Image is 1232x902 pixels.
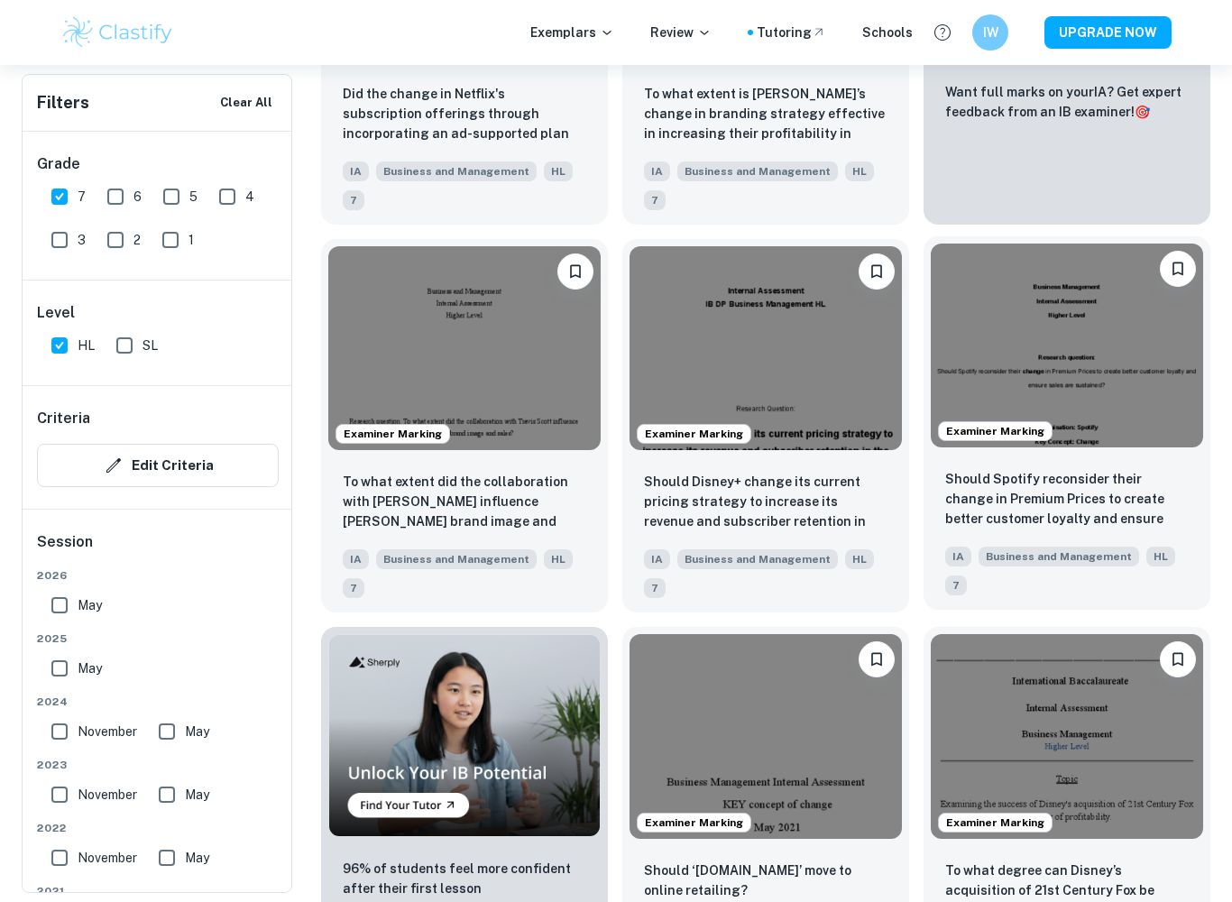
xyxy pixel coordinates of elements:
[644,549,670,569] span: IA
[644,84,887,145] p: To what extent is Dunkin’s change in branding strategy effective in increasing their profitabilit...
[37,567,279,584] span: 2026
[60,14,175,51] img: Clastify logo
[630,634,902,839] img: Business and Management IA example thumbnail: Should ‘Safety.co’ move to online retail
[979,547,1139,566] span: Business and Management
[638,426,750,442] span: Examiner Marking
[245,187,254,207] span: 4
[638,815,750,831] span: Examiner Marking
[945,575,967,595] span: 7
[1160,641,1196,677] button: Bookmark
[757,23,826,42] a: Tutoring
[945,82,1189,122] p: Want full marks on your IA ? Get expert feedback from an IB examiner!
[1146,547,1175,566] span: HL
[133,187,142,207] span: 6
[321,239,608,613] a: Examiner MarkingBookmarkTo what extent did the collaboration with Travis Scott influence McDonald...
[677,549,838,569] span: Business and Management
[37,302,279,324] h6: Level
[78,336,95,355] span: HL
[343,472,586,533] p: To what extent did the collaboration with Travis Scott influence McDonald’s brand image and sales?
[931,244,1203,448] img: Business and Management IA example thumbnail: Should Spotify reconsider their change i
[859,253,895,290] button: Bookmark
[939,423,1052,439] span: Examiner Marking
[37,883,279,899] span: 2021
[185,848,209,868] span: May
[644,472,887,533] p: Should Disney+ change its current pricing strategy to increase its revenue and subscriber retenti...
[343,161,369,181] span: IA
[677,161,838,181] span: Business and Management
[78,658,102,678] span: May
[343,84,586,145] p: Did the change in Netflix's subscription offerings through incorporating an ad-supported plan con...
[78,595,102,615] span: May
[328,246,601,451] img: Business and Management IA example thumbnail: To what extent did the collaboration wit
[644,578,666,598] span: 7
[343,578,364,598] span: 7
[644,190,666,210] span: 7
[78,722,137,741] span: November
[980,23,1001,42] h6: IW
[37,757,279,773] span: 2023
[216,89,277,116] button: Clear All
[845,161,874,181] span: HL
[37,90,89,115] h6: Filters
[924,239,1210,613] a: Examiner MarkingBookmarkShould Spotify reconsider their change in Premium Prices to create better...
[931,634,1203,839] img: Business and Management IA example thumbnail: To what degree can Disney’s acquisition
[37,444,279,487] button: Edit Criteria
[530,23,614,42] p: Exemplars
[1135,105,1150,119] span: 🎯
[1044,16,1172,49] button: UPGRADE NOW
[78,848,137,868] span: November
[37,630,279,647] span: 2025
[78,785,137,805] span: November
[37,153,279,175] h6: Grade
[544,549,573,569] span: HL
[37,694,279,710] span: 2024
[927,17,958,48] button: Help and Feedback
[862,23,913,42] a: Schools
[37,820,279,836] span: 2022
[343,549,369,569] span: IA
[376,161,537,181] span: Business and Management
[945,469,1189,530] p: Should Spotify reconsider their change in Premium Prices to create better customer loyalty and en...
[1160,251,1196,287] button: Bookmark
[189,187,198,207] span: 5
[644,861,887,900] p: Should ‘Safety.co’ move to online retailing?
[544,161,573,181] span: HL
[376,549,537,569] span: Business and Management
[859,641,895,677] button: Bookmark
[185,785,209,805] span: May
[328,634,601,837] img: Thumbnail
[972,14,1008,51] button: IW
[143,336,158,355] span: SL
[78,187,86,207] span: 7
[622,239,909,613] a: Examiner MarkingBookmarkShould Disney+ change its current pricing strategy to increase its revenu...
[336,426,449,442] span: Examiner Marking
[78,230,86,250] span: 3
[644,161,670,181] span: IA
[185,722,209,741] span: May
[133,230,141,250] span: 2
[188,230,194,250] span: 1
[945,547,971,566] span: IA
[650,23,712,42] p: Review
[343,190,364,210] span: 7
[37,408,90,429] h6: Criteria
[37,531,279,567] h6: Session
[343,859,586,898] p: 96% of students feel more confident after their first lesson
[845,549,874,569] span: HL
[939,815,1052,831] span: Examiner Marking
[557,253,593,290] button: Bookmark
[630,246,902,451] img: Business and Management IA example thumbnail: Should Disney+ change its current pricin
